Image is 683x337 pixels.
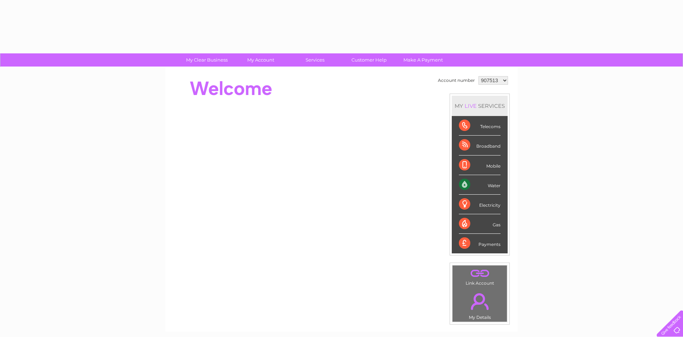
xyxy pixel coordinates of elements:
[454,267,505,280] a: .
[286,53,344,67] a: Services
[232,53,290,67] a: My Account
[459,156,501,175] div: Mobile
[340,53,398,67] a: Customer Help
[459,136,501,155] div: Broadband
[394,53,452,67] a: Make A Payment
[459,214,501,234] div: Gas
[459,195,501,214] div: Electricity
[452,96,508,116] div: MY SERVICES
[459,175,501,195] div: Water
[452,287,507,322] td: My Details
[436,74,477,86] td: Account number
[454,289,505,314] a: .
[463,102,478,109] div: LIVE
[178,53,236,67] a: My Clear Business
[459,234,501,253] div: Payments
[459,116,501,136] div: Telecoms
[452,265,507,288] td: Link Account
